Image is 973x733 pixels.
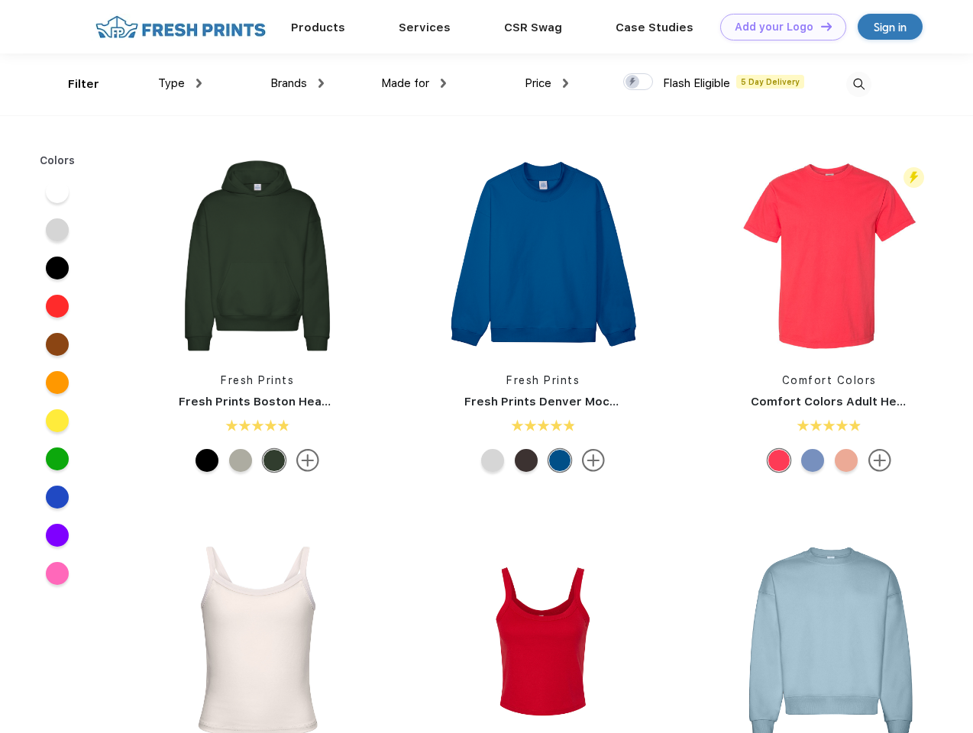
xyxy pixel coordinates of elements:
[582,449,605,472] img: more.svg
[868,449,891,472] img: more.svg
[196,449,218,472] div: Black
[156,154,359,357] img: func=resize&h=266
[441,154,645,357] img: func=resize&h=266
[858,14,923,40] a: Sign in
[821,22,832,31] img: DT
[270,76,307,90] span: Brands
[782,374,877,386] a: Comfort Colors
[441,79,446,88] img: dropdown.png
[728,154,931,357] img: func=resize&h=266
[525,76,551,90] span: Price
[563,79,568,88] img: dropdown.png
[318,79,324,88] img: dropdown.png
[515,449,538,472] div: Dark Chocolate
[835,449,858,472] div: Peachy
[296,449,319,472] img: more.svg
[846,72,871,97] img: desktop_search.svg
[28,153,87,169] div: Colors
[196,79,202,88] img: dropdown.png
[91,14,270,40] img: fo%20logo%202.webp
[291,21,345,34] a: Products
[221,374,294,386] a: Fresh Prints
[68,76,99,93] div: Filter
[179,395,420,408] a: Fresh Prints Boston Heavyweight Hoodie
[548,449,571,472] div: Royal Blue
[768,449,790,472] div: Paprika
[464,395,796,408] a: Fresh Prints Denver Mock Neck Heavyweight Sweatshirt
[158,76,185,90] span: Type
[735,21,813,34] div: Add your Logo
[801,449,824,472] div: Washed Denim
[263,449,286,472] div: Forest Green
[874,18,907,36] div: Sign in
[506,374,580,386] a: Fresh Prints
[736,75,804,89] span: 5 Day Delivery
[903,167,924,188] img: flash_active_toggle.svg
[229,449,252,472] div: Heathered Grey
[663,76,730,90] span: Flash Eligible
[481,449,504,472] div: Ash Grey
[381,76,429,90] span: Made for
